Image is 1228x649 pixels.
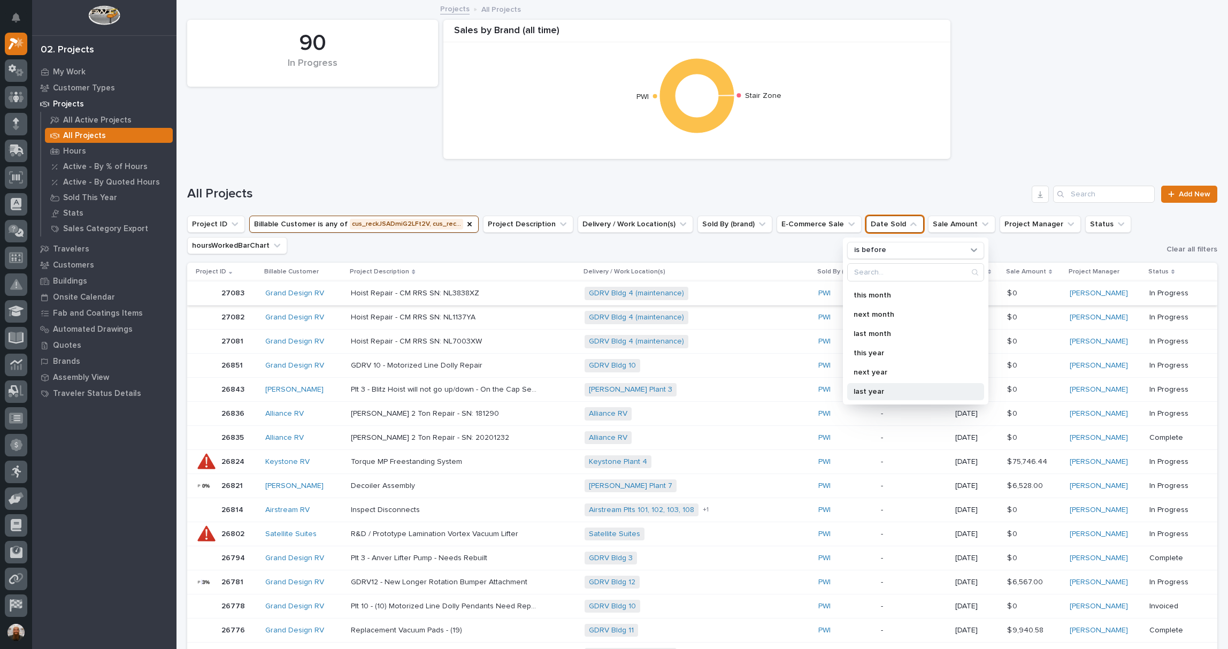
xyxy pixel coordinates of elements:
p: [DATE] [955,457,999,467]
tr: 2677826778 Grand Design RV Plt 10 - (10) Motorized Line Dolly Pendants Need RepairedPlt 10 - (10)... [187,594,1217,618]
p: In Progress [1149,506,1200,515]
p: Project Description [350,266,409,278]
p: [DATE] [955,626,999,635]
div: In Progress [205,58,420,80]
p: 26776 [221,624,247,635]
a: Assembly View [32,369,176,385]
img: Workspace Logo [88,5,120,25]
p: - [881,554,946,563]
p: Customers [53,261,94,270]
a: Alliance RV [265,433,304,442]
a: Alliance RV [589,433,627,442]
tr: 2681426814 Airstream RV Inspect DisconnectsInspect Disconnects Airstream Plts 101, 102, 103, 108 ... [187,498,1217,522]
p: 26814 [221,503,245,515]
p: - [881,482,946,491]
a: [PERSON_NAME] Plant 3 [589,385,672,394]
p: Quotes [53,341,81,350]
a: Grand Design RV [265,361,324,370]
p: [DATE] [955,578,999,587]
a: Traveler Status Details [32,385,176,401]
a: GDRV Bldg 4 (maintenance) [589,313,684,322]
a: Brands [32,353,176,369]
a: Grand Design RV [265,602,324,611]
p: Delivery / Work Location(s) [584,266,665,278]
p: [DATE] [955,409,999,418]
a: GDRV Bldg 4 (maintenance) [589,337,684,346]
p: 27082 [221,311,247,322]
a: Grand Design RV [265,337,324,346]
p: In Progress [1149,385,1200,394]
p: 26835 [221,431,246,442]
p: last month [854,330,967,338]
p: - [881,602,946,611]
a: PWI [818,433,831,442]
p: Buildings [53,277,87,286]
a: Grand Design RV [265,313,324,322]
p: Torque MP Freestanding System [351,455,464,467]
a: PWI [818,361,831,370]
p: In Progress [1149,409,1200,418]
p: - [881,626,946,635]
a: Travelers [32,241,176,257]
p: next month [854,311,967,318]
p: Hoist Repair - CM RRS SN: NL3838XZ [351,287,481,298]
a: [PERSON_NAME] [1070,554,1128,563]
p: $ 6,528.00 [1007,479,1045,491]
p: 27083 [221,287,247,298]
a: [PERSON_NAME] [1070,433,1128,442]
button: Notifications [5,6,27,29]
button: users-avatar [5,621,27,644]
a: PWI [818,337,831,346]
p: this month [854,292,967,299]
button: Date Sold [866,216,924,233]
a: [PERSON_NAME] [1070,482,1128,491]
p: - [881,433,946,442]
tr: 2684326843 [PERSON_NAME] Plt 3 - Blitz Hoist will not go up/down - On the Cap Set System with the... [187,378,1217,402]
a: PWI [818,289,831,298]
p: Plt 10 - (10) Motorized Line Dolly Pendants Need Repaired [351,600,540,611]
a: [PERSON_NAME] [1070,626,1128,635]
p: 26794 [221,552,247,563]
p: In Progress [1149,578,1200,587]
a: GDRV Bldg 12 [589,578,635,587]
input: Search [1053,186,1155,203]
p: In Progress [1149,361,1200,370]
a: Sales Category Export [41,221,176,236]
p: Active - By % of Hours [63,162,148,172]
a: Grand Design RV [265,578,324,587]
a: Active - By % of Hours [41,159,176,174]
a: GDRV Bldg 10 [589,602,636,611]
button: Project ID [187,216,245,233]
p: [DATE] [955,482,999,491]
p: Customer Types [53,83,115,93]
tr: 2679426794 Grand Design RV Plt 3 - Anver Lifter Pump - Needs RebuiltPlt 3 - Anver Lifter Pump - N... [187,546,1217,570]
p: Hoist Repair - CM RRS SN: NL1137YA [351,311,478,322]
p: Complete [1149,626,1200,635]
a: [PERSON_NAME] [1070,457,1128,467]
p: In Progress [1149,313,1200,322]
p: Traveler Status Details [53,389,141,399]
button: Delivery / Work Location(s) [578,216,693,233]
a: [PERSON_NAME] [1070,337,1128,346]
a: Quotes [32,337,176,353]
p: My Work [53,67,86,77]
a: GDRV Bldg 4 (maintenance) [589,289,684,298]
button: E-Commerce Sale [777,216,862,233]
a: All Projects [41,128,176,143]
a: PWI [818,602,831,611]
p: Fab and Coatings Items [53,309,143,318]
text: PWI [636,93,649,101]
a: Onsite Calendar [32,289,176,305]
a: PWI [818,385,831,394]
div: Search [847,263,984,281]
tr: 2678126781 Grand Design RV GDRV12 - New Longer Rotation Bumper AttachmentGDRV12 - New Longer Rota... [187,570,1217,594]
p: All Projects [481,3,521,14]
p: $ 0 [1007,335,1019,346]
div: 02. Projects [41,44,94,56]
p: Sales Category Export [63,224,148,234]
p: 26836 [221,407,247,418]
button: Clear all filters [1158,245,1217,254]
p: - [881,530,946,539]
a: [PERSON_NAME] [1070,409,1128,418]
p: Inspect Disconnects [351,503,422,515]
